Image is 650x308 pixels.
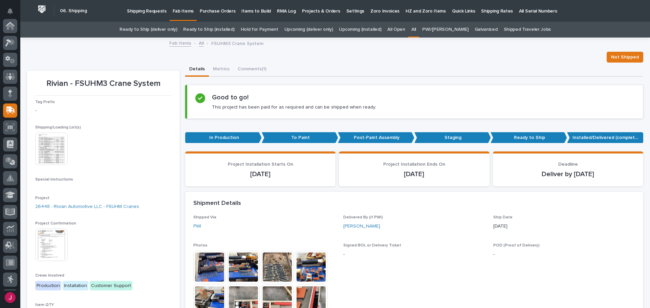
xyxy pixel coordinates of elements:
a: Fab Items [169,39,191,47]
span: Project Confirmation [35,221,76,226]
a: Shipped Traveler Jobs [504,22,551,38]
p: To Paint [262,132,338,143]
a: All [411,22,416,38]
p: Ready to Ship [491,132,567,143]
p: - [35,107,172,114]
div: Customer Support [90,281,132,291]
span: Photos [193,243,208,247]
a: Upcoming (deliver only) [284,22,333,38]
h2: Good to go! [212,93,248,101]
button: Comments (1) [234,63,270,77]
p: - [493,251,635,258]
a: All [199,39,204,47]
a: PWI/[PERSON_NAME] [422,22,469,38]
span: Ship Date [493,215,513,219]
p: Staging [414,132,491,143]
a: Galvanized [475,22,498,38]
span: Crews Involved [35,274,64,278]
div: Installation [63,281,88,291]
a: PWI [193,223,201,230]
span: Project Installation Starts On [228,162,293,167]
p: Deliver by [DATE] [501,170,635,178]
a: Ready to Ship (installed) [183,22,234,38]
span: Shipping/Loading List(s) [35,125,81,129]
span: Item QTY [35,303,54,307]
h2: Shipment Details [193,200,241,207]
button: Not Shipped [607,52,643,63]
span: Shipped Via [193,215,216,219]
span: Signed BOL or Delivery Ticket [343,243,401,247]
p: Post-Paint Assembly [338,132,414,143]
span: Tag Prefix [35,100,55,104]
span: POD (Proof of Delivery) [493,243,540,247]
a: Ready to Ship (deliver only) [120,22,177,38]
a: Upcoming (installed) [339,22,381,38]
p: Installed/Delivered (completely done) [567,132,644,143]
button: Details [185,63,209,77]
a: Hold for Payment [241,22,278,38]
div: Notifications [8,8,17,19]
a: All Open [387,22,405,38]
p: This project has been paid for as required and can be shipped when ready. [212,104,376,110]
span: Project Installation Ends On [383,162,445,167]
a: [PERSON_NAME] [343,223,380,230]
p: [DATE] [193,170,327,178]
button: Notifications [3,4,17,18]
p: FSUHM3 Crane System [211,39,263,47]
p: - [343,251,485,258]
div: Production [35,281,61,291]
h2: 06. Shipping [60,8,87,14]
p: [DATE] [347,170,481,178]
span: Not Shipped [611,53,639,61]
p: In Production [185,132,262,143]
button: Metrics [209,63,234,77]
span: Deadline [558,162,578,167]
img: Workspace Logo [36,3,48,16]
a: 26448 - Rivian Automotive LLC - FSUHM Cranes [35,203,139,210]
span: Project [35,196,49,200]
button: users-avatar [3,290,17,305]
p: Rivian - FSUHM3 Crane System [35,79,172,89]
p: [DATE] [493,223,635,230]
span: Special Instructions [35,177,73,182]
span: Delivered By (if PWI) [343,215,383,219]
